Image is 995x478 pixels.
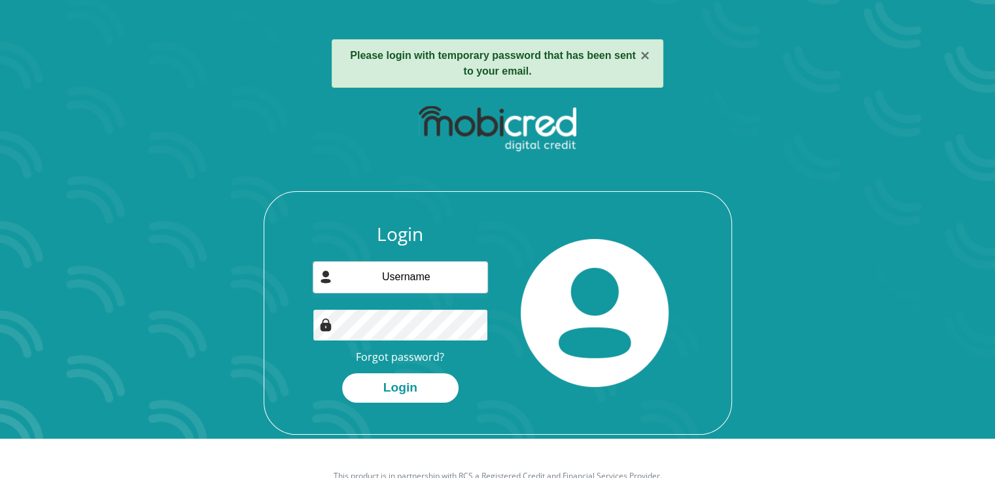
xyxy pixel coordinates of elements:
input: Username [313,261,488,293]
img: mobicred logo [419,106,576,152]
img: Image [319,318,332,331]
img: user-icon image [319,270,332,284]
button: × [640,48,650,64]
a: Forgot password? [356,350,444,364]
button: Login [342,373,459,403]
h3: Login [313,223,488,246]
strong: Please login with temporary password that has been sent to your email. [350,50,636,77]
